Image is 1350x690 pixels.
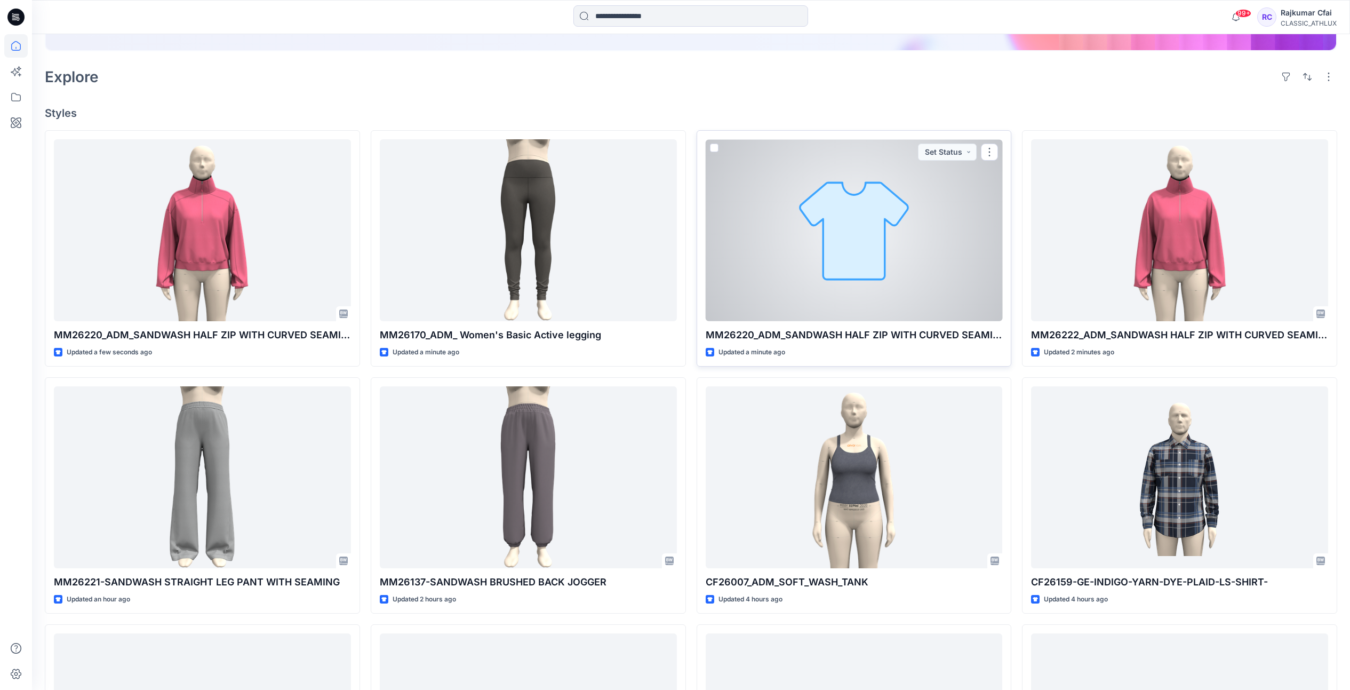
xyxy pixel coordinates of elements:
[1031,328,1328,343] p: MM26222_ADM_SANDWASH HALF ZIP WITH CURVED SEAMING
[54,575,351,590] p: MM26221-SANDWASH STRAIGHT LEG PANT WITH SEAMING
[393,347,459,358] p: Updated a minute ago
[1235,9,1251,18] span: 99+
[45,107,1337,120] h4: Styles
[1044,347,1114,358] p: Updated 2 minutes ago
[380,139,677,321] a: MM26170_ADM_ Women's Basic Active legging
[706,386,1003,568] a: CF26007_ADM_SOFT_WASH_TANK
[380,328,677,343] p: MM26170_ADM_ Women's Basic Active legging
[1031,139,1328,321] a: MM26222_ADM_SANDWASH HALF ZIP WITH CURVED SEAMING
[380,575,677,590] p: MM26137-SANDWASH BRUSHED BACK JOGGER
[718,594,782,605] p: Updated 4 hours ago
[54,328,351,343] p: MM26220_ADM_SANDWASH HALF ZIP WITH CURVED SEAMING OPT-1
[718,347,785,358] p: Updated a minute ago
[393,594,456,605] p: Updated 2 hours ago
[1044,594,1108,605] p: Updated 4 hours ago
[67,347,152,358] p: Updated a few seconds ago
[1257,7,1276,27] div: RC
[54,386,351,568] a: MM26221-SANDWASH STRAIGHT LEG PANT WITH SEAMING
[380,386,677,568] a: MM26137-SANDWASH BRUSHED BACK JOGGER
[1031,386,1328,568] a: CF26159-GE-INDIGO-YARN-DYE-PLAID-LS-SHIRT-
[1031,575,1328,590] p: CF26159-GE-INDIGO-YARN-DYE-PLAID-LS-SHIRT-
[1281,6,1337,19] div: Rajkumar Cfai
[54,139,351,321] a: MM26220_ADM_SANDWASH HALF ZIP WITH CURVED SEAMING OPT-1
[706,328,1003,343] p: MM26220_ADM_SANDWASH HALF ZIP WITH CURVED SEAMING OPT-2
[706,139,1003,321] a: MM26220_ADM_SANDWASH HALF ZIP WITH CURVED SEAMING OPT-2
[706,575,1003,590] p: CF26007_ADM_SOFT_WASH_TANK
[45,68,99,85] h2: Explore
[67,594,130,605] p: Updated an hour ago
[1281,19,1337,27] div: CLASSIC_ATHLUX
